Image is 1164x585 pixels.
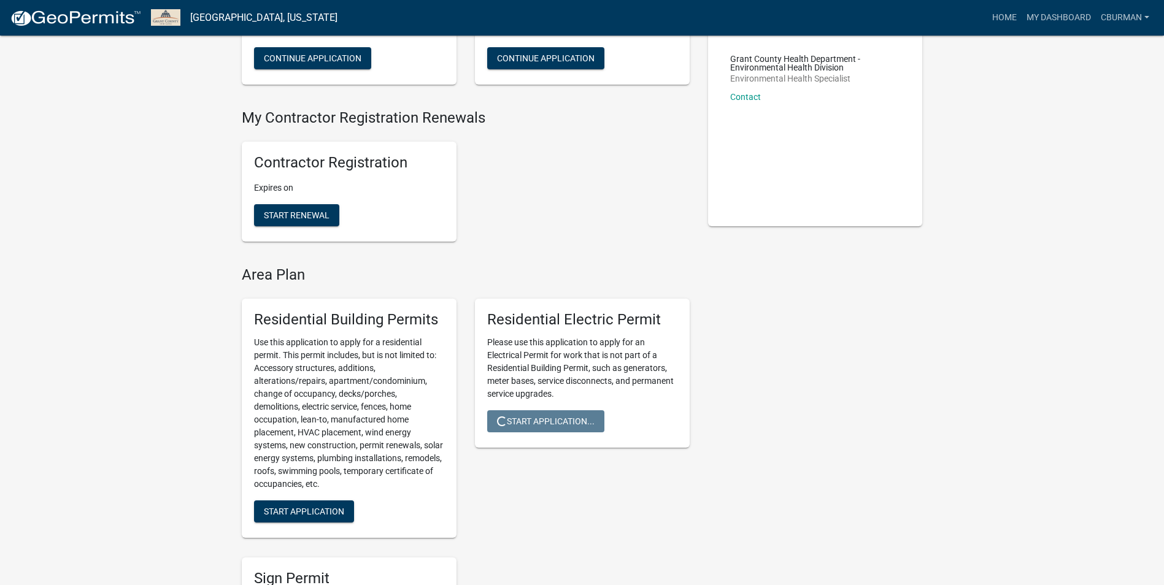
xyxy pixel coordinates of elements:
[254,336,444,491] p: Use this application to apply for a residential permit. This permit includes, but is not limited ...
[497,416,595,426] span: Start Application...
[730,92,761,102] a: Contact
[264,210,330,220] span: Start Renewal
[254,311,444,329] h5: Residential Building Permits
[242,109,690,251] wm-registration-list-section: My Contractor Registration Renewals
[487,311,677,329] h5: Residential Electric Permit
[254,47,371,69] button: Continue Application
[190,7,337,28] a: [GEOGRAPHIC_DATA], [US_STATE]
[254,182,444,194] p: Expires on
[242,266,690,284] h4: Area Plan
[987,6,1022,29] a: Home
[730,55,901,72] p: Grant County Health Department - Environmental Health Division
[254,154,444,172] h5: Contractor Registration
[487,410,604,432] button: Start Application...
[151,9,180,26] img: Grant County, Indiana
[264,506,344,516] span: Start Application
[730,74,901,83] p: Environmental Health Specialist
[242,109,690,127] h4: My Contractor Registration Renewals
[254,204,339,226] button: Start Renewal
[1022,6,1096,29] a: My Dashboard
[487,47,604,69] button: Continue Application
[254,500,354,522] button: Start Application
[1096,6,1154,29] a: cburman
[487,336,677,400] p: Please use this application to apply for an Electrical Permit for work that is not part of a Resi...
